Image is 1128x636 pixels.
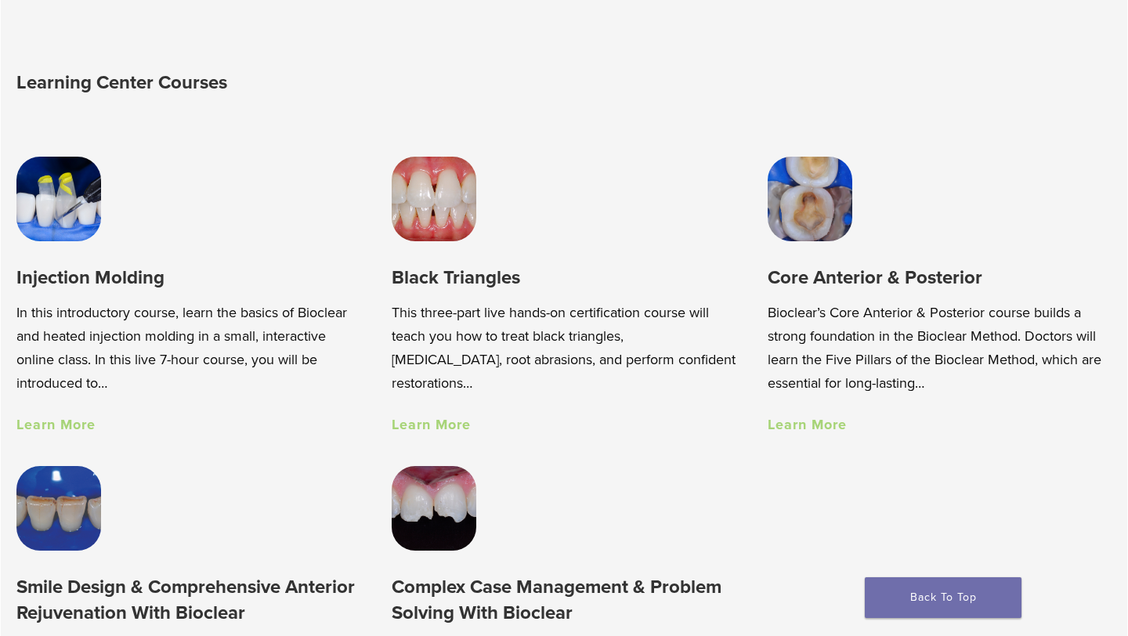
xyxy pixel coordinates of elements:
a: Learn More [392,416,471,433]
a: Learn More [768,416,847,433]
h2: Learning Center Courses [16,64,584,102]
a: Back To Top [865,577,1021,618]
h3: Smile Design & Comprehensive Anterior Rejuvenation With Bioclear [16,574,361,627]
h3: Core Anterior & Posterior [768,265,1112,291]
p: Bioclear’s Core Anterior & Posterior course builds a strong foundation in the Bioclear Method. Do... [768,301,1112,395]
h3: Injection Molding [16,265,361,291]
h3: Complex Case Management & Problem Solving With Bioclear [392,574,736,627]
p: In this introductory course, learn the basics of Bioclear and heated injection molding in a small... [16,301,361,395]
h3: Black Triangles [392,265,736,291]
p: This three-part live hands-on certification course will teach you how to treat black triangles, [... [392,301,736,395]
a: Learn More [16,416,96,433]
